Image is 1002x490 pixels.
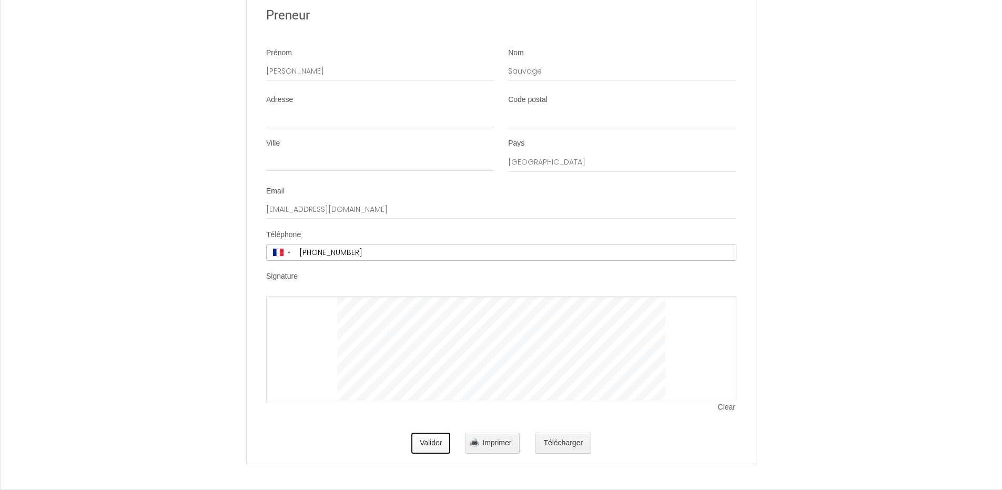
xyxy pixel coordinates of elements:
label: Pays [508,138,524,149]
h2: Preneur [266,5,736,26]
img: printer.png [470,438,479,446]
label: Téléphone [266,230,301,240]
span: ▼ [286,250,292,254]
span: Imprimer [482,438,511,447]
span: Clear [718,402,736,413]
label: Nom [508,48,524,58]
button: Imprimer [465,433,520,454]
label: Prénom [266,48,292,58]
label: Ville [266,138,280,149]
button: Valider [411,433,451,454]
label: Signature [266,271,298,282]
label: Code postal [508,95,548,105]
label: Email [266,186,285,197]
label: Adresse [266,95,293,105]
button: Télécharger [535,433,591,454]
input: +33 6 12 34 56 78 [296,244,736,260]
